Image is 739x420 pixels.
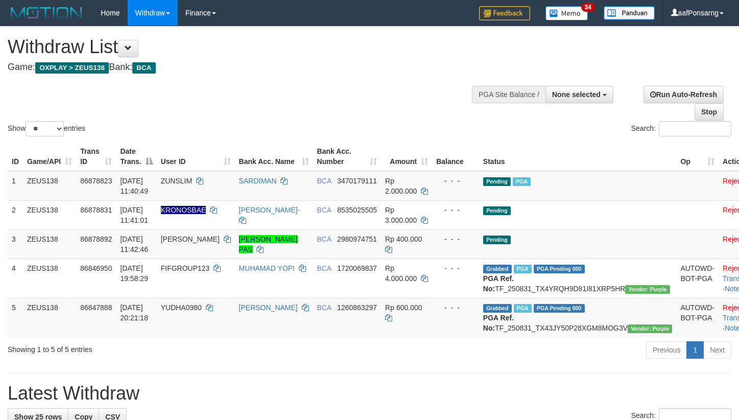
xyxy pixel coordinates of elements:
[132,62,155,74] span: BCA
[676,142,719,171] th: Op: activate to sort column ascending
[120,177,148,195] span: [DATE] 11:40:49
[8,298,23,337] td: 5
[631,121,731,136] label: Search:
[676,298,719,337] td: AUTOWD-BOT-PGA
[385,304,422,312] span: Rp 600.000
[161,264,210,272] span: FIFGROUP123
[317,206,331,214] span: BCA
[436,234,475,244] div: - - -
[628,324,672,333] span: Vendor URL: https://trx4.1velocity.biz
[436,205,475,215] div: - - -
[8,121,85,136] label: Show entries
[381,142,432,171] th: Amount: activate to sort column ascending
[479,298,677,337] td: TF_250831_TX43JY50P28XGM8MOG3V
[317,235,331,243] span: BCA
[8,62,483,73] h4: Game: Bank:
[337,304,377,312] span: Copy 1260863297 to clipboard
[23,142,76,171] th: Game/API: activate to sort column ascending
[479,259,677,298] td: TF_250831_TX4YRQH9D81I81XRP5HR
[545,86,613,103] button: None selected
[337,264,377,272] span: Copy 1720069837 to clipboard
[545,6,588,20] img: Button%20Memo.svg
[161,235,220,243] span: [PERSON_NAME]
[534,304,585,313] span: PGA Pending
[161,304,202,312] span: YUDHA0980
[436,302,475,313] div: - - -
[8,142,23,171] th: ID
[8,259,23,298] td: 4
[581,3,595,12] span: 34
[161,177,192,185] span: ZUNSLIM
[436,263,475,273] div: - - -
[552,90,601,99] span: None selected
[8,5,85,20] img: MOTION_logo.png
[385,235,422,243] span: Rp 400.000
[80,206,112,214] span: 86878831
[313,142,382,171] th: Bank Acc. Number: activate to sort column ascending
[534,265,585,273] span: PGA Pending
[8,229,23,259] td: 3
[23,298,76,337] td: ZEUS138
[625,285,670,294] span: Vendor URL: https://trx4.1velocity.biz
[8,171,23,201] td: 1
[703,341,731,359] a: Next
[483,304,512,313] span: Grabbed
[479,142,677,171] th: Status
[80,304,112,312] span: 86847888
[120,304,148,322] span: [DATE] 20:21:18
[317,264,331,272] span: BCA
[479,6,530,20] img: Feedback.jpg
[604,6,655,20] img: panduan.png
[116,142,156,171] th: Date Trans.: activate to sort column descending
[483,274,514,293] b: PGA Ref. No:
[436,176,475,186] div: - - -
[483,206,511,215] span: Pending
[80,177,112,185] span: 86878823
[80,264,112,272] span: 86846950
[120,235,148,253] span: [DATE] 11:42:46
[80,235,112,243] span: 86878892
[23,171,76,201] td: ZEUS138
[659,121,731,136] input: Search:
[161,206,206,214] span: Nama rekening ada tanda titik/strip, harap diedit
[472,86,545,103] div: PGA Site Balance /
[317,177,331,185] span: BCA
[23,200,76,229] td: ZEUS138
[35,62,109,74] span: OXPLAY > ZEUS138
[686,341,704,359] a: 1
[239,304,298,312] a: [PERSON_NAME]
[120,206,148,224] span: [DATE] 11:41:01
[646,341,687,359] a: Previous
[385,264,417,283] span: Rp 4.000.000
[23,259,76,298] td: ZEUS138
[513,177,531,186] span: Marked by aafnoeunsreypich
[8,340,300,355] div: Showing 1 to 5 of 5 entries
[483,236,511,244] span: Pending
[26,121,64,136] select: Showentries
[239,235,298,253] a: [PERSON_NAME] PAS
[157,142,235,171] th: User ID: activate to sort column ascending
[76,142,116,171] th: Trans ID: activate to sort column ascending
[483,177,511,186] span: Pending
[514,265,532,273] span: Marked by aafnoeunsreypich
[514,304,532,313] span: Marked by aafnoeunsreypich
[385,177,417,195] span: Rp 2.000.000
[239,177,277,185] a: SARDIMAN
[120,264,148,283] span: [DATE] 19:58:29
[643,86,724,103] a: Run Auto-Refresh
[483,265,512,273] span: Grabbed
[235,142,313,171] th: Bank Acc. Name: activate to sort column ascending
[337,177,377,185] span: Copy 3470179111 to clipboard
[337,206,377,214] span: Copy 8535025505 to clipboard
[676,259,719,298] td: AUTOWD-BOT-PGA
[8,383,731,404] h1: Latest Withdraw
[385,206,417,224] span: Rp 3.000.000
[483,314,514,332] b: PGA Ref. No:
[8,37,483,57] h1: Withdraw List
[337,235,377,243] span: Copy 2980974751 to clipboard
[239,264,295,272] a: MUHAMAD YOPI
[695,103,724,121] a: Stop
[317,304,331,312] span: BCA
[23,229,76,259] td: ZEUS138
[432,142,479,171] th: Balance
